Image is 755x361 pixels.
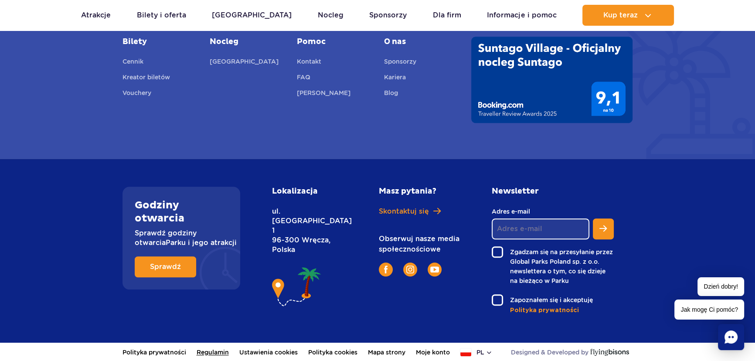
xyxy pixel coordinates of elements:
a: Kariera [384,72,406,85]
label: Zapoznałem się i akceptuję [492,294,614,306]
a: Nocleg [318,5,343,26]
h2: Newsletter [492,187,614,196]
a: Sprawdź [135,256,196,277]
button: Kup teraz [582,5,674,26]
input: Adres e-mail [492,218,589,239]
h2: Lokalizacja [272,187,340,196]
a: Informacje i pomoc [487,5,556,26]
span: Designed & Developed by [511,348,588,357]
a: Sponsorzy [369,5,407,26]
div: Chat [718,324,744,350]
img: Instagram [406,266,414,273]
a: Vouchery [122,88,151,100]
a: Kontakt [297,57,321,69]
a: FAQ [297,72,310,85]
a: [PERSON_NAME] [297,88,350,100]
img: YouTube [430,266,439,272]
a: Nocleg [210,37,284,47]
span: Skontaktuj się [379,207,429,216]
a: Skontaktuj się [379,207,463,216]
h2: Godziny otwarcia [135,199,228,225]
a: Cennik [122,57,143,69]
h2: Masz pytania? [379,187,463,196]
span: Dzień dobry! [697,277,744,296]
a: Polityka prywatności [510,306,614,315]
span: O nas [384,37,458,47]
span: Sprawdź [150,263,181,270]
a: Bilety i oferta [137,5,186,26]
span: Polityka prywatności [510,306,579,315]
p: Obserwuj nasze media społecznościowe [379,234,463,255]
a: Atrakcje [81,5,111,26]
label: Adres e-mail [492,207,589,216]
button: Zapisz się do newslettera [593,218,614,239]
img: Facebook [384,266,388,273]
p: ul. [GEOGRAPHIC_DATA] 1 96-300 Wręcza, Polska [272,207,340,255]
a: [GEOGRAPHIC_DATA] [212,5,292,26]
a: Pomoc [297,37,371,47]
label: Zgadzam się na przesyłanie przez Global Parks Poland sp. z o.o. newslettera o tym, co się dzieje ... [492,246,614,286]
a: Dla firm [433,5,461,26]
button: pl [460,348,493,357]
a: Bilety [122,37,197,47]
a: [GEOGRAPHIC_DATA] [210,57,279,69]
p: Sprawdź godziny otwarcia Parku i jego atrakcji [135,228,228,248]
a: Kreator biletów [122,72,170,85]
a: Blog [384,88,398,100]
span: Jak mogę Ci pomóc? [674,300,744,320]
img: Flying Bisons [590,349,629,356]
span: Kup teraz [603,11,637,19]
a: Sponsorzy [384,57,416,69]
img: Traveller Review Awards 2025' od Booking.com dla Suntago Village - wynik 9.1/10 [471,37,633,123]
